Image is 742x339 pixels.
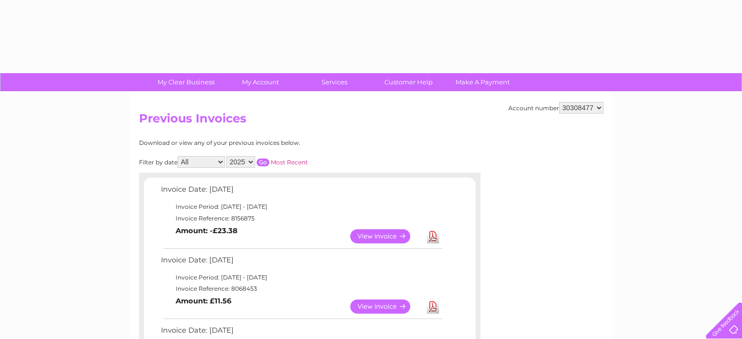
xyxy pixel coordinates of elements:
[146,73,226,91] a: My Clear Business
[159,213,444,224] td: Invoice Reference: 8156875
[427,229,439,243] a: Download
[159,272,444,283] td: Invoice Period: [DATE] - [DATE]
[271,159,308,166] a: Most Recent
[159,254,444,272] td: Invoice Date: [DATE]
[508,102,603,114] div: Account number
[220,73,301,91] a: My Account
[294,73,375,91] a: Services
[159,183,444,201] td: Invoice Date: [DATE]
[176,226,238,235] b: Amount: -£23.38
[139,140,395,146] div: Download or view any of your previous invoices below.
[139,112,603,130] h2: Previous Invoices
[176,297,231,305] b: Amount: £11.56
[159,283,444,295] td: Invoice Reference: 8068453
[139,156,395,168] div: Filter by date
[350,299,422,314] a: View
[159,201,444,213] td: Invoice Period: [DATE] - [DATE]
[442,73,523,91] a: Make A Payment
[350,229,422,243] a: View
[427,299,439,314] a: Download
[368,73,449,91] a: Customer Help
